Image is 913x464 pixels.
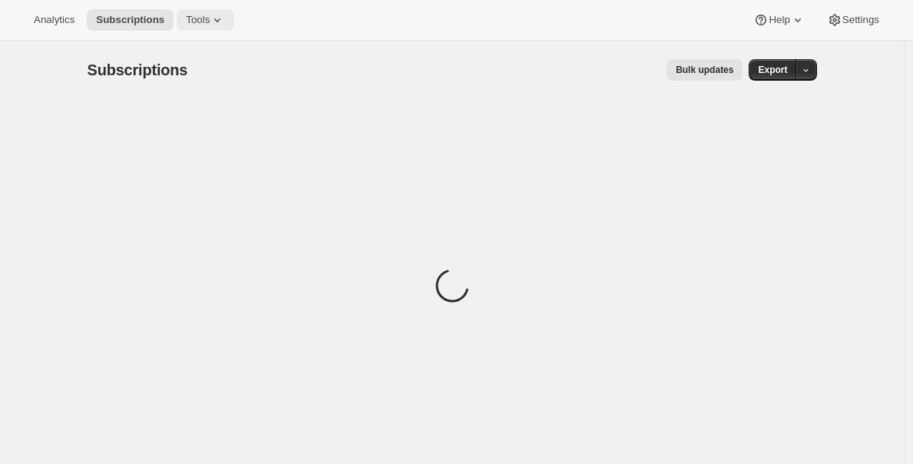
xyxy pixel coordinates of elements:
[667,59,743,81] button: Bulk updates
[749,59,796,81] button: Export
[88,61,188,78] span: Subscriptions
[87,9,174,31] button: Subscriptions
[186,14,210,26] span: Tools
[25,9,84,31] button: Analytics
[758,64,787,76] span: Export
[744,9,814,31] button: Help
[818,9,888,31] button: Settings
[769,14,789,26] span: Help
[34,14,74,26] span: Analytics
[842,14,879,26] span: Settings
[177,9,234,31] button: Tools
[96,14,164,26] span: Subscriptions
[676,64,733,76] span: Bulk updates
